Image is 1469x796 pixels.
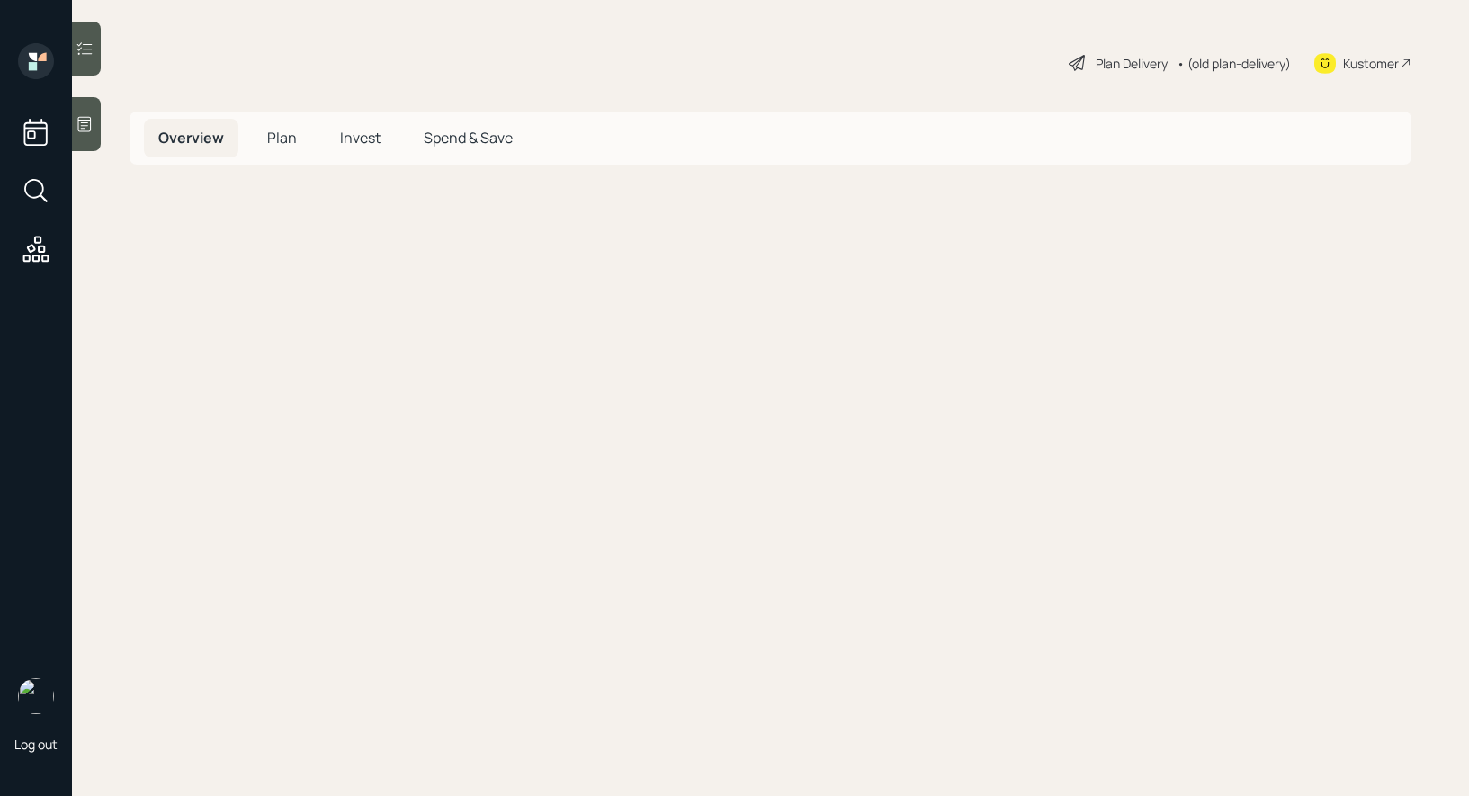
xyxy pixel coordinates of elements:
div: Kustomer [1343,54,1399,73]
div: Log out [14,736,58,753]
div: Plan Delivery [1096,54,1168,73]
span: Spend & Save [424,128,513,148]
span: Plan [267,128,297,148]
span: Overview [158,128,224,148]
div: • (old plan-delivery) [1177,54,1291,73]
span: Invest [340,128,381,148]
img: treva-nostdahl-headshot.png [18,678,54,714]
